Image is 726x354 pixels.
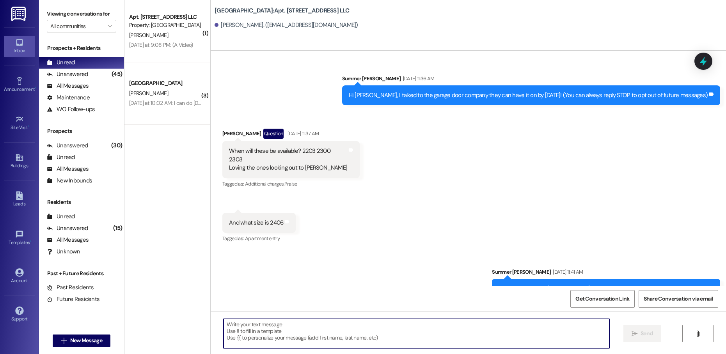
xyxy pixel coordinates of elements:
span: Get Conversation Link [575,295,629,303]
div: Unanswered [47,70,88,78]
div: All Messages [47,236,89,244]
div: [DATE] at 9:08 PM: (A Video) [129,41,193,48]
span: • [35,85,36,91]
span: Apartment entry [245,235,280,242]
b: [GEOGRAPHIC_DATA]: Apt. [STREET_ADDRESS] LLC [215,7,349,15]
button: Send [623,325,661,342]
input: All communities [50,20,104,32]
div: All Messages [47,82,89,90]
div: Tagged as: [222,178,360,189]
label: Viewing conversations for [47,8,116,20]
a: Site Visit • [4,113,35,134]
button: Get Conversation Link [570,290,634,308]
span: • [28,124,29,129]
div: New Inbounds [47,177,92,185]
div: [DATE] at 10:02 AM: I can do [DATE] around 3 if that works! [129,99,260,106]
div: Past Residents [47,283,94,292]
div: Prospects + Residents [39,44,124,52]
span: [PERSON_NAME] [129,90,168,97]
a: Buildings [4,151,35,172]
div: 2203 and 2303 are [PERSON_NAME] units, 2406 is our Arlington one bedroom units. [499,285,708,293]
div: Summer [PERSON_NAME] [492,268,720,279]
div: [DATE] 11:37 AM [286,129,319,138]
div: [PERSON_NAME] [222,129,360,141]
div: Apt. [STREET_ADDRESS] LLC [129,13,201,21]
div: Residents [39,198,124,206]
div: (30) [109,140,124,152]
div: Property: [GEOGRAPHIC_DATA] [129,21,201,29]
div: Summer [PERSON_NAME] [342,74,721,85]
div: Unanswered [47,224,88,232]
div: Hi [PERSON_NAME], I talked to the garage door company they can have it on by [DATE]! (You can alw... [349,91,708,99]
span: Send [641,329,653,338]
i:  [61,338,67,344]
div: Tagged as: [222,233,296,244]
div: When will these be available? 2203 2300 2303 Loving the ones looking out to [PERSON_NAME] [229,147,347,172]
button: Share Conversation via email [639,290,718,308]
div: All Messages [47,165,89,173]
span: [PERSON_NAME] [129,32,168,39]
div: [PERSON_NAME]. ([EMAIL_ADDRESS][DOMAIN_NAME]) [215,21,358,29]
i:  [695,331,701,337]
span: New Message [70,336,102,345]
div: [DATE] 11:36 AM [401,74,435,83]
div: Prospects [39,127,124,135]
div: Maintenance [47,94,90,102]
img: ResiDesk Logo [11,7,27,21]
div: [GEOGRAPHIC_DATA] [129,79,201,87]
div: Unread [47,58,75,67]
div: (15) [111,222,124,234]
div: Past + Future Residents [39,269,124,278]
span: • [30,239,31,244]
div: Unanswered [47,142,88,150]
div: Unread [47,212,75,221]
div: Unread [47,153,75,161]
span: Additional charges , [245,181,284,187]
div: WO Follow-ups [47,105,95,113]
a: Inbox [4,36,35,57]
i:  [108,23,112,29]
div: (45) [110,68,124,80]
a: Account [4,266,35,287]
i:  [632,331,637,337]
div: Future Residents [47,295,99,303]
div: Question [263,129,284,138]
a: Leads [4,189,35,210]
div: Unknown [47,248,80,256]
span: Share Conversation via email [644,295,713,303]
a: Support [4,304,35,325]
a: Templates • [4,228,35,249]
div: And what size is 2406 [229,219,283,227]
button: New Message [53,335,110,347]
span: Praise [284,181,297,187]
div: [DATE] 11:41 AM [551,268,583,276]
